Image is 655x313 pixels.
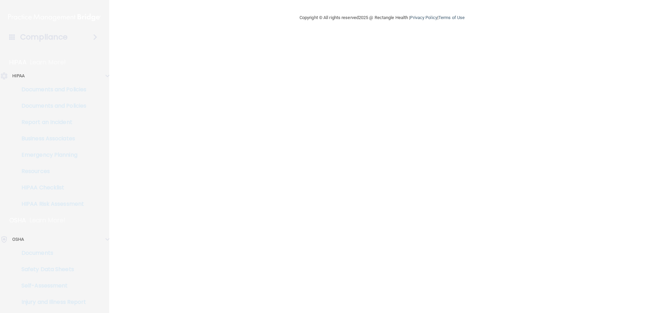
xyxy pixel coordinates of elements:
div: Copyright © All rights reserved 2025 @ Rectangle Health | | [258,7,507,29]
p: Safety Data Sheets [4,266,98,273]
p: Documents and Policies [4,86,98,93]
p: Injury and Illness Report [4,299,98,306]
p: HIPAA [12,72,25,80]
a: Terms of Use [438,15,465,20]
p: Report an Incident [4,119,98,126]
p: OSHA [9,216,26,224]
p: Learn More! [30,58,66,66]
p: HIPAA Risk Assessment [4,201,98,207]
p: Documents and Policies [4,103,98,109]
p: HIPAA Checklist [4,184,98,191]
p: Documents [4,250,98,256]
p: Business Associates [4,135,98,142]
p: OSHA [12,235,24,244]
p: Self-Assessment [4,282,98,289]
p: Resources [4,168,98,175]
p: Emergency Planning [4,152,98,158]
h4: Compliance [20,32,68,42]
p: HIPAA [9,58,27,66]
p: Learn More! [30,216,66,224]
a: Privacy Policy [410,15,437,20]
img: PMB logo [8,11,101,24]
